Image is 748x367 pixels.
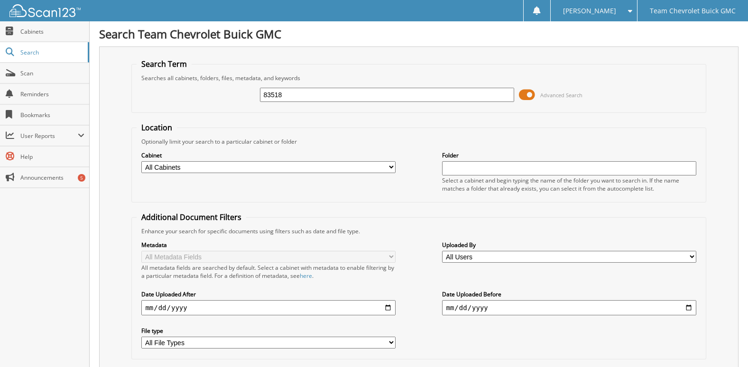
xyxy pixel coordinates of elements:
legend: Location [137,122,177,133]
legend: Search Term [137,59,192,69]
span: Scan [20,69,84,77]
div: Select a cabinet and begin typing the name of the folder you want to search in. If the name match... [442,176,696,193]
div: All metadata fields are searched by default. Select a cabinet with metadata to enable filtering b... [141,264,395,280]
div: Searches all cabinets, folders, files, metadata, and keywords [137,74,701,82]
input: start [141,300,395,315]
input: end [442,300,696,315]
label: Uploaded By [442,241,696,249]
div: Enhance your search for specific documents using filters such as date and file type. [137,227,701,235]
h1: Search Team Chevrolet Buick GMC [99,26,739,42]
span: Announcements [20,174,84,182]
span: [PERSON_NAME] [563,8,616,14]
label: Metadata [141,241,395,249]
span: Team Chevrolet Buick GMC [650,8,736,14]
span: User Reports [20,132,78,140]
iframe: Chat Widget [701,321,748,367]
legend: Additional Document Filters [137,212,246,222]
label: Folder [442,151,696,159]
span: Reminders [20,90,84,98]
div: Optionally limit your search to a particular cabinet or folder [137,138,701,146]
label: File type [141,327,395,335]
a: here [300,272,312,280]
label: Cabinet [141,151,395,159]
span: Search [20,48,83,56]
span: Cabinets [20,28,84,36]
span: Help [20,153,84,161]
label: Date Uploaded After [141,290,395,298]
span: Bookmarks [20,111,84,119]
div: 5 [78,174,85,182]
span: Advanced Search [540,92,582,99]
label: Date Uploaded Before [442,290,696,298]
img: scan123-logo-white.svg [9,4,81,17]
